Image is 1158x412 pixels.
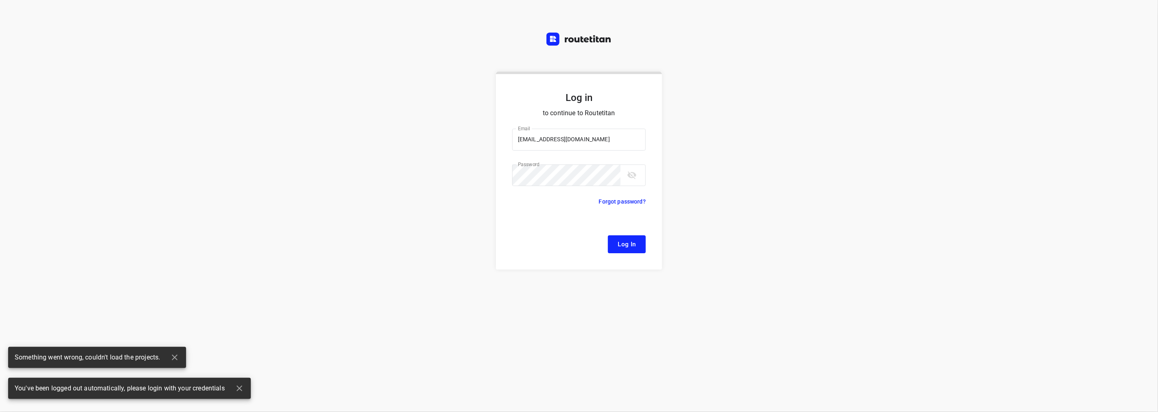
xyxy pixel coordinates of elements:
h5: Log in [512,91,646,104]
p: to continue to Routetitan [512,107,646,119]
span: Log In [618,239,636,250]
span: Something went wrong, couldn't load the projects. [15,353,160,362]
button: toggle password visibility [624,167,640,183]
p: Forgot password? [599,197,646,206]
button: Log In [608,235,646,253]
span: You've been logged out automatically, please login with your credentials [15,384,225,393]
img: Routetitan [546,33,612,46]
